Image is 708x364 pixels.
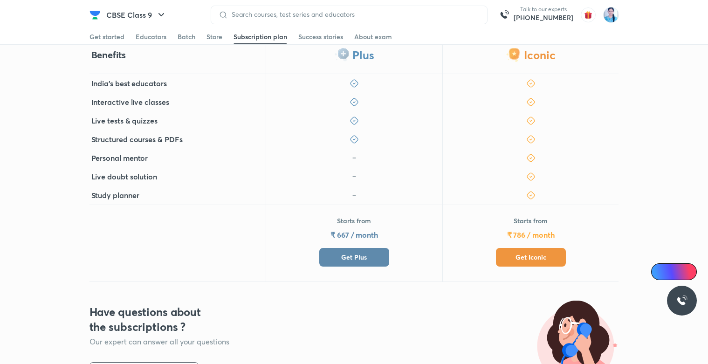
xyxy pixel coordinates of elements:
h5: India's best educators [91,78,167,89]
a: [PHONE_NUMBER] [514,13,573,22]
div: Educators [136,32,166,41]
h5: Live doubt solution [91,171,157,182]
img: icon [350,172,359,181]
h5: ₹ 786 / month [507,229,555,240]
p: Starts from [337,216,371,226]
div: Store [206,32,222,41]
div: Subscription plan [234,32,287,41]
a: Batch [178,29,195,44]
img: Icon [657,268,664,275]
span: Ai Doubts [667,268,691,275]
p: Talk to our experts [514,6,573,13]
button: Get Plus [319,248,389,267]
button: CBSE Class 9 [101,6,172,24]
a: Success stories [298,29,343,44]
img: avatar [581,7,596,22]
h5: Structured courses & PDFs [91,134,183,145]
img: call-us [495,6,514,24]
img: icon [350,191,359,200]
a: Ai Doubts [651,263,697,280]
div: Batch [178,32,195,41]
input: Search courses, test series and educators [228,11,480,18]
h3: Have questions about the subscriptions ? [89,304,216,334]
span: Get Iconic [516,253,546,262]
div: Success stories [298,32,343,41]
a: Get started [89,29,124,44]
h5: Personal mentor [91,152,148,164]
h5: Live tests & quizzes [91,115,158,126]
a: Subscription plan [234,29,287,44]
a: About exam [354,29,392,44]
div: About exam [354,32,392,41]
span: Get Plus [341,253,367,262]
div: Get started [89,32,124,41]
h5: Study planner [91,190,139,201]
img: icon [350,153,359,163]
h5: ₹ 667 / month [330,229,378,240]
img: Company Logo [89,9,101,21]
img: Isha Goyal [603,7,619,23]
h4: Benefits [91,49,126,61]
button: Get Iconic [496,248,566,267]
p: Starts from [514,216,548,226]
a: Store [206,29,222,44]
a: Educators [136,29,166,44]
img: ttu [676,295,687,306]
p: Our expert can answer all your questions [89,336,300,347]
h5: Interactive live classes [91,96,169,108]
